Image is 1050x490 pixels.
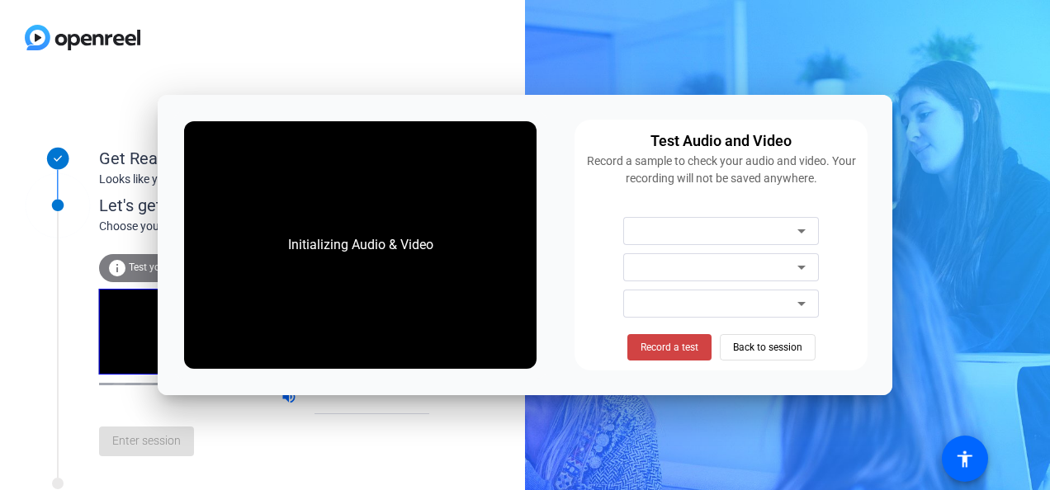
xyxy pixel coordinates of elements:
[99,193,463,218] div: Let's get connected.
[281,389,300,408] mat-icon: volume_up
[99,218,463,235] div: Choose your settings
[99,171,429,188] div: Looks like you've been invited to join
[733,332,802,363] span: Back to session
[641,340,698,355] span: Record a test
[584,153,858,187] div: Record a sample to check your audio and video. Your recording will not be saved anywhere.
[107,258,127,278] mat-icon: info
[627,334,712,360] button: Record a test
[650,130,792,153] div: Test Audio and Video
[955,449,975,469] mat-icon: accessibility
[272,219,450,271] div: Initializing Audio & Video
[720,334,816,360] button: Back to session
[129,261,244,273] span: Test your audio and video
[99,146,429,171] div: Get Ready!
